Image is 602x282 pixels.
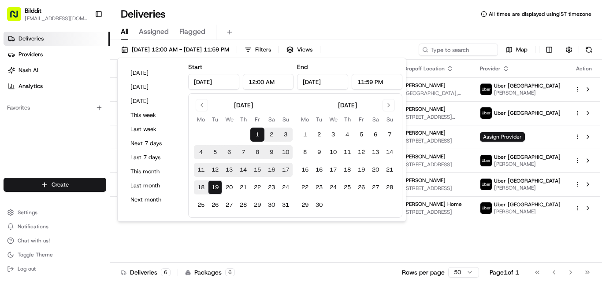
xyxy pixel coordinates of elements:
[236,145,250,159] button: 7
[225,268,235,276] div: 6
[368,180,383,194] button: 27
[196,99,208,111] button: Go to previous month
[250,180,264,194] button: 22
[368,128,383,142] button: 6
[264,115,279,124] th: Saturday
[354,180,368,194] button: 26
[52,181,69,189] span: Create
[83,128,141,136] span: API Documentation
[312,128,326,142] button: 2
[4,32,110,46] a: Deliveries
[30,93,111,100] div: We're available if you need us!
[126,194,179,206] button: Next month
[250,128,264,142] button: 1
[404,209,466,216] span: [STREET_ADDRESS]
[404,65,445,72] span: Dropoff Location
[279,163,293,177] button: 17
[126,179,179,192] button: Last month
[208,115,222,124] th: Tuesday
[121,268,171,277] div: Deliveries
[480,107,492,119] img: uber-new-logo.jpeg
[383,180,397,194] button: 28
[404,185,466,192] span: [STREET_ADDRESS]
[74,128,82,136] div: 💻
[298,180,312,194] button: 22
[383,99,395,111] button: Go to next month
[404,201,462,208] span: [PERSON_NAME] Home
[326,128,340,142] button: 3
[18,265,36,272] span: Log out
[494,208,561,215] span: [PERSON_NAME]
[383,163,397,177] button: 21
[30,84,145,93] div: Start new chat
[9,128,16,136] div: 📗
[494,201,561,208] span: Uber [GEOGRAPHIC_DATA]
[4,234,106,247] button: Chat with us!
[297,63,308,71] label: End
[383,115,397,124] th: Sunday
[185,268,235,277] div: Packages
[338,101,357,110] div: [DATE]
[19,66,38,74] span: Nash AI
[255,46,271,54] span: Filters
[490,268,519,277] div: Page 1 of 1
[236,163,250,177] button: 14
[188,74,239,90] input: Date
[352,74,403,90] input: Time
[583,44,595,56] button: Refresh
[368,115,383,124] th: Saturday
[9,84,25,100] img: 1736555255976-a54dd68f-1ca7-489b-9aae-adbdc363a1c4
[194,115,208,124] th: Monday
[354,163,368,177] button: 19
[25,6,41,15] span: Bilddit
[4,178,106,192] button: Create
[121,26,128,37] span: All
[9,35,160,49] p: Welcome 👋
[194,145,208,159] button: 4
[340,145,354,159] button: 11
[489,11,591,18] span: All times are displayed using IST timezone
[279,198,293,212] button: 31
[404,114,466,121] span: [STREET_ADDRESS][PERSON_NAME][DEMOGRAPHIC_DATA]
[19,51,43,59] span: Providers
[480,84,492,95] img: uber-new-logo.jpeg
[132,46,229,54] span: [DATE] 12:00 AM - [DATE] 11:59 PM
[126,137,179,150] button: Next 7 days
[298,128,312,142] button: 1
[312,163,326,177] button: 16
[298,145,312,159] button: 8
[126,81,179,93] button: [DATE]
[222,115,236,124] th: Wednesday
[297,74,348,90] input: Date
[494,161,561,168] span: [PERSON_NAME]
[326,115,340,124] th: Wednesday
[126,123,179,136] button: Last week
[326,163,340,177] button: 17
[368,145,383,159] button: 13
[236,198,250,212] button: 28
[404,137,466,144] span: [STREET_ADDRESS]
[25,15,88,22] span: [EMAIL_ADDRESS][DOMAIN_NAME]
[222,163,236,177] button: 13
[121,7,166,21] h1: Deliveries
[18,251,53,258] span: Toggle Theme
[4,63,110,77] a: Nash AI
[236,180,250,194] button: 21
[516,46,528,54] span: Map
[340,115,354,124] th: Thursday
[404,90,466,97] span: [GEOGRAPHIC_DATA], [STREET_ADDRESS][PERSON_NAME]
[161,268,171,276] div: 6
[222,198,236,212] button: 27
[298,163,312,177] button: 15
[312,145,326,159] button: 9
[494,82,561,89] span: Uber [GEOGRAPHIC_DATA]
[494,177,561,184] span: Uber [GEOGRAPHIC_DATA]
[23,57,145,66] input: Clear
[279,145,293,159] button: 10
[117,44,233,56] button: [DATE] 12:00 AM - [DATE] 11:59 PM
[354,145,368,159] button: 12
[250,198,264,212] button: 29
[326,145,340,159] button: 10
[419,44,498,56] input: Type to search
[4,79,110,93] a: Analytics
